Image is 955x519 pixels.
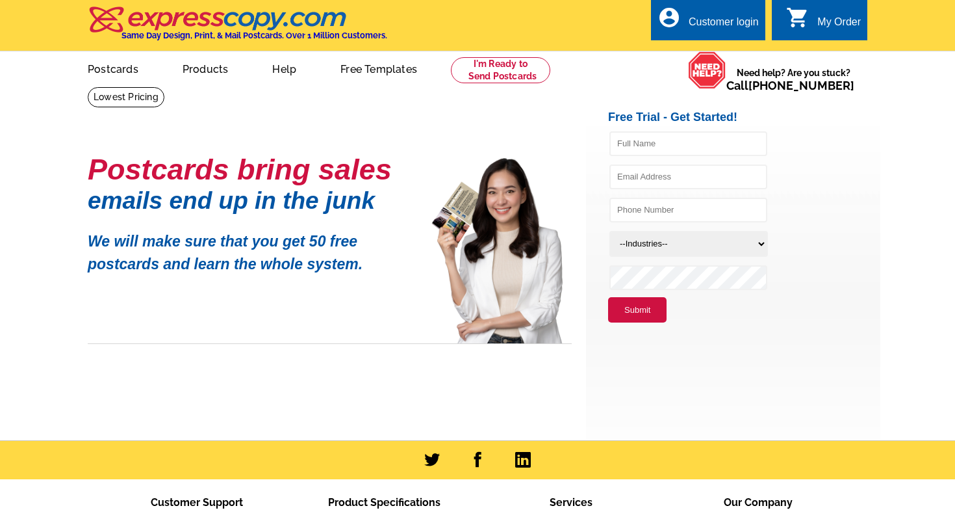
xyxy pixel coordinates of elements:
a: [PHONE_NUMBER] [748,79,854,92]
span: Services [550,496,592,509]
span: Our Company [724,496,793,509]
a: account_circle Customer login [657,14,759,31]
span: Need help? Are you stuck? [726,66,861,92]
a: Same Day Design, Print, & Mail Postcards. Over 1 Million Customers. [88,16,387,40]
button: Submit [608,297,667,323]
h2: Free Trial - Get Started! [608,111,880,125]
div: Customer login [689,16,759,34]
img: help [688,51,726,89]
input: Phone Number [609,198,767,222]
i: account_circle [657,6,681,29]
a: Free Templates [320,53,438,83]
span: Product Specifications [328,496,440,509]
input: Email Address [609,165,767,189]
a: Postcards [67,53,159,83]
span: Call [726,79,854,92]
h4: Same Day Design, Print, & Mail Postcards. Over 1 Million Customers. [121,31,387,40]
i: shopping_cart [786,6,809,29]
div: My Order [817,16,861,34]
span: Customer Support [151,496,243,509]
a: shopping_cart My Order [786,14,861,31]
p: We will make sure that you get 50 free postcards and learn the whole system. [88,220,413,275]
h1: emails end up in the junk [88,194,413,207]
h1: Postcards bring sales [88,158,413,181]
a: Help [251,53,317,83]
a: Products [162,53,249,83]
input: Full Name [609,131,767,156]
